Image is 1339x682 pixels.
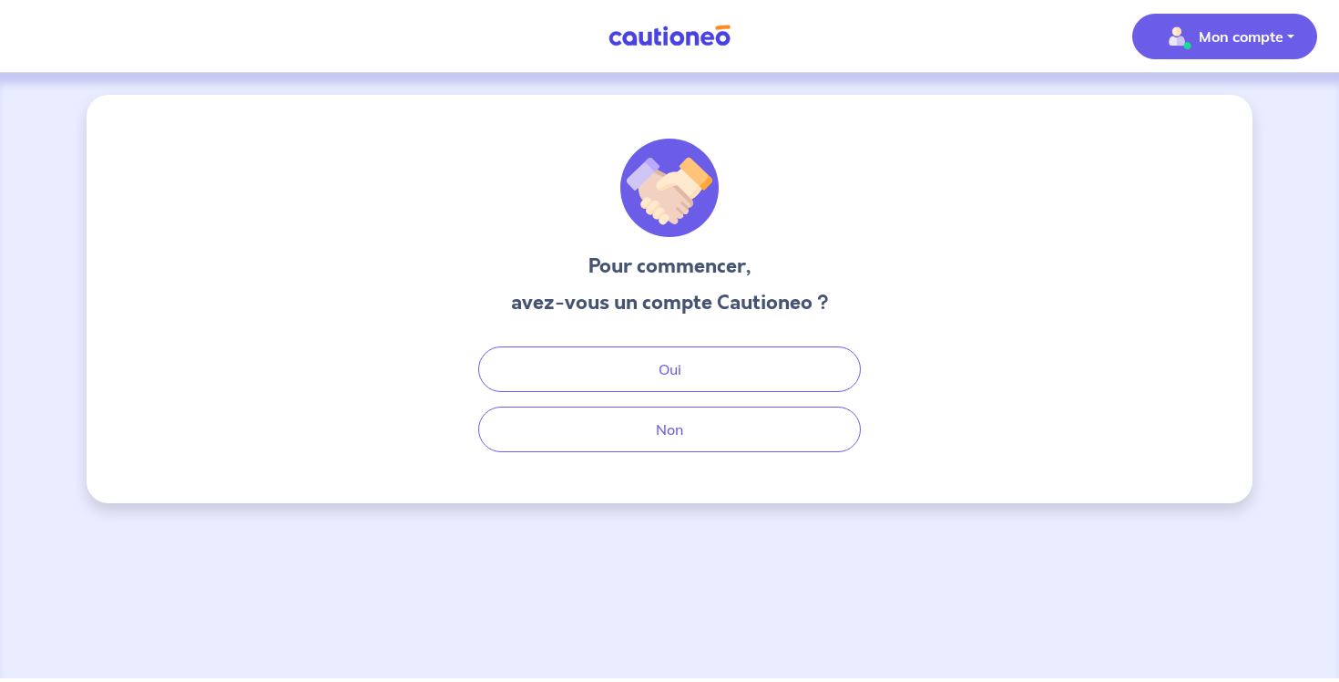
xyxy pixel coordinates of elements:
button: Oui [478,346,861,392]
button: Non [478,407,861,452]
img: illu_welcome.svg [620,139,719,237]
img: illu_account_valid_menu.svg [1162,22,1191,51]
h3: Pour commencer, [511,252,829,281]
button: illu_account_valid_menu.svgMon compte [1132,14,1317,59]
p: Mon compte [1199,26,1283,47]
h3: avez-vous un compte Cautioneo ? [511,288,829,317]
img: Cautioneo [601,25,738,47]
